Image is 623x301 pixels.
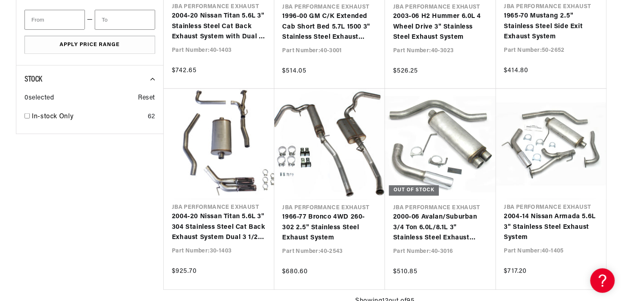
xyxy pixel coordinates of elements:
div: 62 [148,112,155,122]
input: From [24,10,85,30]
a: 2004-20 Nissan Titan 5.6L 3" 304 Stainless Steel Cat Back Exhaust System Dual 3 1/2" Tips Side Re... [172,212,266,243]
a: 1996-00 GM C/K Extended Cab Short Bed 5.7L 1500 3" Stainless Steel Exhaust System [283,11,377,43]
a: 2004-14 Nissan Armada 5.6L 3" Stainless Steel Exhaust System [504,212,599,243]
a: 1965-70 Mustang 2.5" Stainless Steel Side Exit Exhaust System [504,11,599,42]
button: Apply Price Range [24,36,155,54]
a: 2004-20 Nissan Titan 5.6L 3" Stainless Steel Cat Back Exhaust System with Dual 3 1/2" Tips Side R... [172,11,266,42]
a: 1966-77 Bronco 4WD 260-302 2.5" Stainless Steel Exhaust System [283,212,377,244]
span: — [87,15,93,25]
span: Stock [24,75,42,84]
input: To [95,10,155,30]
span: 0 selected [24,93,54,104]
a: In-stock Only [32,112,145,122]
span: Reset [138,93,155,104]
a: 2003-06 H2 Hummer 6.0L 4 Wheel Drive 3" Stainless Steel Exhaust System [393,11,488,43]
a: 2000-06 Avalan/Suburban 3/4 Ton 6.0L/8.1L 3" Stainless Steel Exhaust System [393,212,488,244]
